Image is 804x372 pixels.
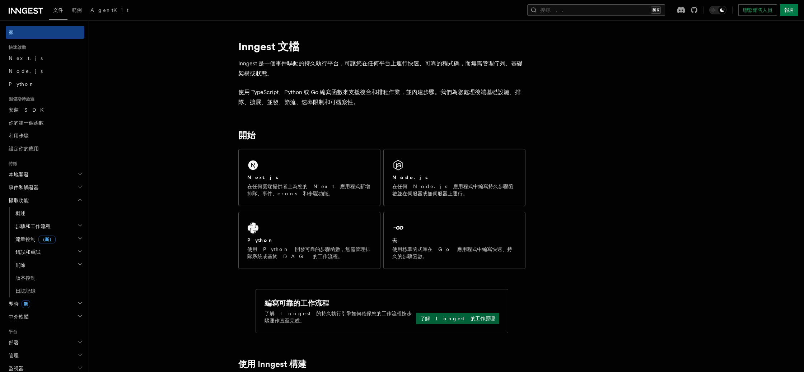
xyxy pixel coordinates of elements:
[6,336,84,349] button: 部署
[238,40,299,53] font: Inngest 文檔
[13,233,84,246] button: 流量控制（新）
[6,65,84,78] a: Node.js
[15,210,25,216] font: 概述
[738,4,777,16] a: 聯繫銷售人員
[527,4,665,16] button: 搜尋...⌘K
[265,299,329,307] font: 編寫可靠的工作流程
[9,133,29,139] font: 利用步驟
[41,237,53,242] font: （新）
[9,146,39,152] font: 設定你的應用
[238,149,380,206] a: Next.js在任何雲端提供者上為您的 Next 應用程式新增排隊、事件、crons 和步驟功能。
[6,349,84,362] button: 管理
[6,142,84,155] a: 設定你的應用
[13,246,84,259] button: 錯誤和重試
[392,183,513,196] font: 在任何 Node.js 應用程式中編寫持久步驟函數並在伺服器或無伺服器上運行。
[392,237,397,243] font: 去
[9,45,26,50] font: 快速啟動
[651,6,661,14] kbd: ⌘K
[15,249,41,255] font: 錯誤和重試
[392,246,512,259] font: 使用標準函式庫在 Go 應用程式中編寫快速、持久的步驟函數。
[709,6,726,14] button: 切換暗模式
[238,359,307,369] a: 使用 Inngest 構建
[9,329,17,334] font: 平台
[9,55,43,61] font: Next.js
[238,359,307,369] font: 使用 Inngest 構建
[784,7,794,13] font: 報名
[15,275,36,281] font: 版本控制
[6,78,84,90] a: Python
[9,314,29,320] font: 中介軟體
[540,7,567,13] font: 搜尋...
[9,29,14,35] font: 家
[15,236,36,242] font: 流量控制
[9,366,24,371] font: 監視器
[13,271,84,284] a: 版本控制
[6,26,84,39] a: 家
[420,316,495,321] font: 了解 Inngest 的工作原理
[90,7,128,13] font: AgentKit
[238,89,521,106] font: 使用 TypeScript、Python 或 Go 編寫函數來支援後台和排程作業，並內建步驟。我們為您處理後端基礎設施、排隊、擴展、並發、節流、速率限制和可觀察性。
[86,2,133,19] a: AgentKit
[9,185,39,190] font: 事件和觸發器
[247,175,278,180] font: Next.js
[9,120,44,126] font: 你的第一個函數
[15,288,36,294] font: 日誌記錄
[416,313,499,324] a: 了解 Inngest 的工作原理
[9,197,29,203] font: 攝取功能
[238,212,380,269] a: Python使用 Python 開發可靠的步驟函數，無需管理排隊系統或基於 DAG 的工作流程。
[247,237,274,243] font: Python
[6,207,84,297] div: 攝取功能
[6,297,84,310] button: 即時新
[49,2,67,20] a: 文件
[9,97,34,102] font: 因傑斯特旅遊
[743,7,772,13] font: 聯繫銷售人員
[15,223,51,229] font: 步驟和工作流程
[9,172,29,177] font: 本地開發
[9,340,19,345] font: 部署
[9,107,48,113] font: 安裝 SDK
[392,175,428,180] font: Node.js
[53,7,63,13] font: 文件
[238,130,256,140] a: 開始
[383,149,525,206] a: Node.js在任何 Node.js 應用程式中編寫持久步驟函數並在伺服器或無伺服器上運行。
[6,168,84,181] button: 本地開發
[9,81,35,87] font: Python
[6,181,84,194] button: 事件和觸發器
[6,194,84,207] button: 攝取功能
[238,60,523,77] font: Inngest 是一個事件驅動的持久執行平台，可讓您在任何平台上運行快速、可靠的程式碼，而無需管理佇列、基礎架構或狀態。
[9,68,43,74] font: Node.js
[13,220,84,233] button: 步驟和工作流程
[6,103,84,116] a: 安裝 SDK
[24,302,28,307] font: 新
[6,310,84,323] button: 中介軟體
[13,284,84,297] a: 日誌記錄
[13,259,84,271] button: 消除
[247,183,370,196] font: 在任何雲端提供者上為您的 Next 應用程式新增排隊、事件、crons 和步驟功能。
[9,353,19,358] font: 管理
[67,2,86,19] a: 範例
[247,246,370,259] font: 使用 Python 開發可靠的步驟函數，無需管理排隊系統或基於 DAG 的工作流程。
[13,207,84,220] a: 概述
[72,7,82,13] font: 範例
[15,262,25,268] font: 消除
[6,129,84,142] a: 利用步驟
[265,311,412,324] font: 了解 Inngest 的持久執行引擎如何確保您的工作流程按步驟運作直至完成。
[9,301,19,307] font: 即時
[383,212,525,269] a: 去使用標準函式庫在 Go 應用程式中編寫快速、持久的步驟函數。
[780,4,798,16] a: 報名
[9,161,17,166] font: 特徵
[6,116,84,129] a: 你的第一個函數
[6,52,84,65] a: Next.js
